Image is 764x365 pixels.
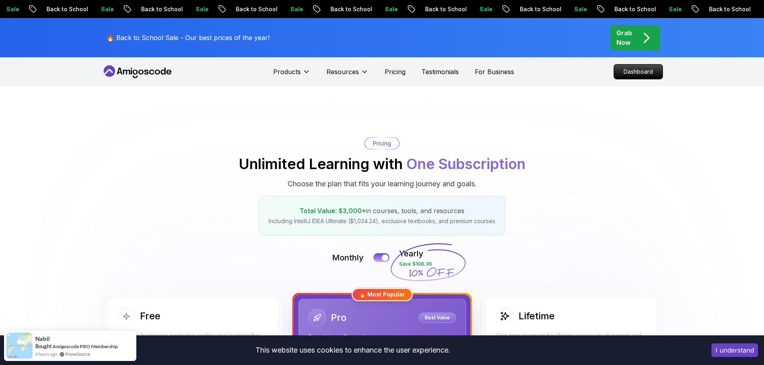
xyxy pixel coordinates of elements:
p: Resources [326,67,359,77]
p: Sale [280,5,306,13]
h2: Lifetime [519,310,555,323]
a: Pricing [385,67,405,77]
span: 6 hours ago [35,351,57,357]
p: Back to School [509,5,564,13]
p: Monthly [332,252,364,263]
h2: Unlimited Learning with [239,156,525,172]
p: Sale [469,5,495,13]
button: Resources [326,67,369,83]
p: Back to School [131,5,185,13]
p: Back to School [225,5,280,13]
p: Best Value [420,314,455,322]
p: Back to School [699,5,753,13]
p: Back to School [36,5,91,13]
button: Products [273,67,310,83]
p: Sale [375,5,400,13]
div: This website uses cookies to enhance the user experience. [6,341,699,359]
h2: Pro [331,311,347,324]
a: Amigoscode PRO Membership [53,343,118,350]
span: Bought [35,343,52,349]
p: Back to School [415,5,469,13]
p: in courses, tools, and resources [269,206,495,216]
p: Choose the plan that fits your learning journey and goals. [288,178,477,190]
a: Testimonials [422,67,459,77]
span: Total Value: $3,000+ [300,207,366,215]
p: Products [273,67,301,77]
p: Sale [564,5,590,13]
span: Nabil [35,335,50,342]
p: Sale [91,5,116,13]
p: Pricing [373,139,391,147]
p: Back to School [320,5,375,13]
p: Sale [185,5,211,13]
p: One-time payment for lifetime access to all current and future courses. [496,331,647,347]
button: Accept cookies [711,343,758,357]
img: provesource social proof notification image [6,333,32,359]
p: Sale [659,5,684,13]
p: Including IntelliJ IDEA Ultimate ($1,034.24), exclusive textbooks, and premium courses [269,217,495,225]
span: One Subscription [406,155,525,173]
a: ProveSource [65,351,90,357]
p: Dashboard [614,65,663,79]
p: Everything in Free, plus [308,333,456,341]
h2: Free [140,310,160,323]
p: Grab Now [616,28,632,47]
p: Back to School [604,5,659,13]
p: Ideal for beginners exploring coding and learning the basics for free. [118,331,268,347]
a: Dashboard [614,64,663,79]
p: 🔥 Back to School Sale - Our best prices of the year! [106,33,270,42]
a: For Business [475,67,514,77]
